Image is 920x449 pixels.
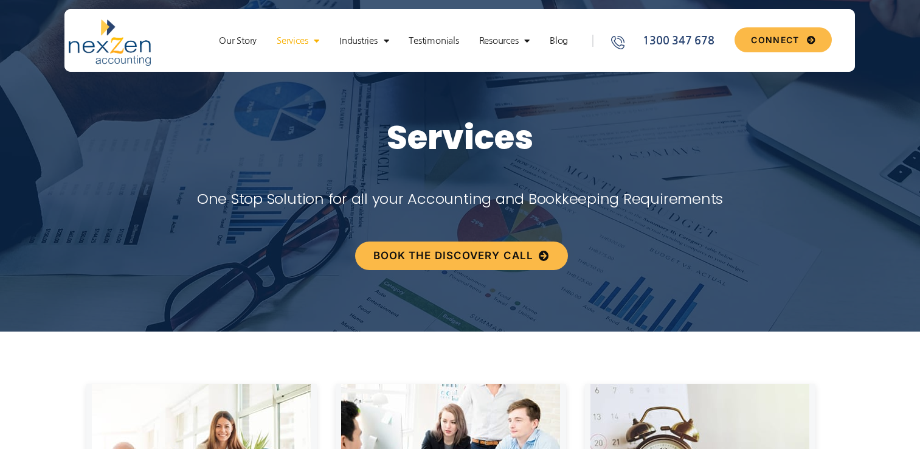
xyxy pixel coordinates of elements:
[373,251,533,261] span: BOOK THE DISCOVERY CALL
[610,33,730,49] a: 1300 347 678
[387,114,533,161] span: Services
[333,35,395,47] a: Industries
[640,33,714,49] span: 1300 347 678
[184,186,736,212] p: One Stop Solution for all your Accounting and Bookkeeping Requirements
[751,36,799,44] span: CONNECT
[201,35,586,47] nav: Menu
[735,27,831,52] a: CONNECT
[403,35,465,47] a: Testimonials
[213,35,263,47] a: Our Story
[271,35,325,47] a: Services
[473,35,536,47] a: Resources
[355,242,568,270] a: BOOK THE DISCOVERY CALL
[544,35,574,47] a: Blog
